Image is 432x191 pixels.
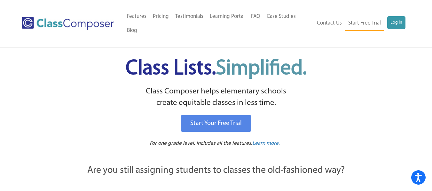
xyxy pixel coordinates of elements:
[124,10,313,38] nav: Header Menu
[252,140,280,148] a: Learn more.
[181,115,251,132] a: Start Your Free Trial
[207,10,248,24] a: Learning Portal
[263,10,299,24] a: Case Studies
[150,10,172,24] a: Pricing
[53,164,379,178] p: Are you still assigning students to classes the old-fashioned way?
[124,10,150,24] a: Features
[124,24,140,38] a: Blog
[313,16,405,31] nav: Header Menu
[252,141,280,146] span: Learn more.
[150,141,252,146] span: For one grade level. Includes all the features.
[248,10,263,24] a: FAQ
[314,16,345,30] a: Contact Us
[22,17,114,30] img: Class Composer
[126,58,307,79] span: Class Lists.
[190,120,242,127] span: Start Your Free Trial
[345,16,384,31] a: Start Free Trial
[52,86,380,109] p: Class Composer helps elementary schools create equitable classes in less time.
[172,10,207,24] a: Testimonials
[387,16,405,29] a: Log In
[216,58,307,79] span: Simplified.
